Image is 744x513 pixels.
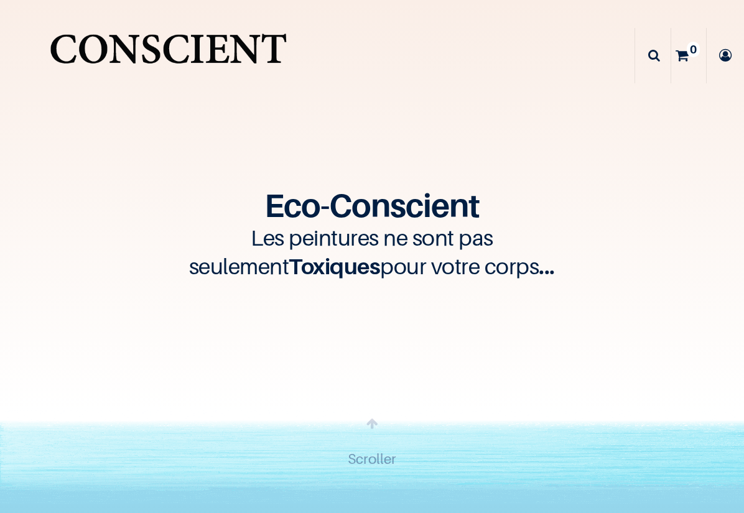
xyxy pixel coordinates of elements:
a: Logo of Conscient [47,25,290,86]
span: Toxiques [289,253,380,279]
h1: Eco-Conscient [47,192,697,218]
span: ... [539,253,555,279]
h3: Les peintures ne sont pas seulement pour votre corps [185,224,559,281]
sup: 0 [687,42,700,57]
img: Conscient [47,25,290,86]
a: 0 [671,28,706,83]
